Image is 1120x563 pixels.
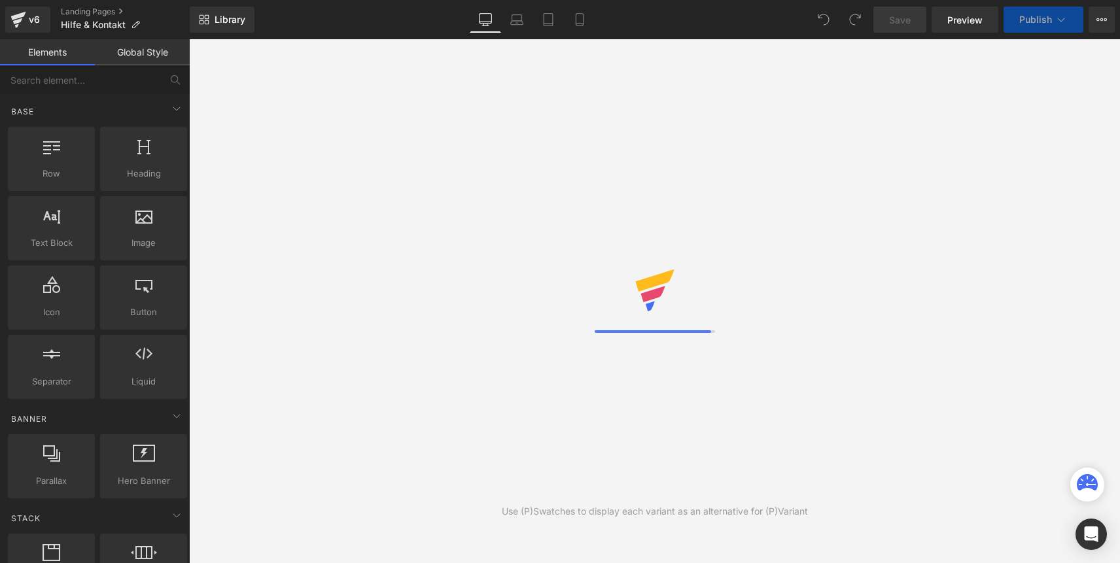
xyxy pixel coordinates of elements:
span: Library [215,14,245,26]
span: Hilfe & Kontakt [61,20,126,30]
button: More [1089,7,1115,33]
a: Preview [932,7,998,33]
div: Open Intercom Messenger [1076,519,1107,550]
a: Tablet [533,7,564,33]
div: Use (P)Swatches to display each variant as an alternative for (P)Variant [502,504,808,519]
span: Text Block [12,236,91,250]
span: Publish [1019,14,1052,25]
a: Landing Pages [61,7,190,17]
span: Hero Banner [104,474,183,488]
span: Row [12,167,91,180]
button: Redo [842,7,868,33]
span: Parallax [12,474,91,488]
span: Base [10,105,35,118]
span: Heading [104,167,183,180]
a: Laptop [501,7,533,33]
span: Stack [10,512,42,524]
div: v6 [26,11,43,28]
a: Desktop [470,7,501,33]
span: Liquid [104,375,183,388]
span: Separator [12,375,91,388]
span: Banner [10,413,48,425]
a: Mobile [564,7,595,33]
span: Button [104,305,183,319]
a: v6 [5,7,50,33]
span: Save [889,13,911,27]
span: Preview [947,13,983,27]
span: Icon [12,305,91,319]
a: Global Style [95,39,190,65]
span: Image [104,236,183,250]
a: New Library [190,7,254,33]
button: Undo [811,7,837,33]
button: Publish [1004,7,1083,33]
